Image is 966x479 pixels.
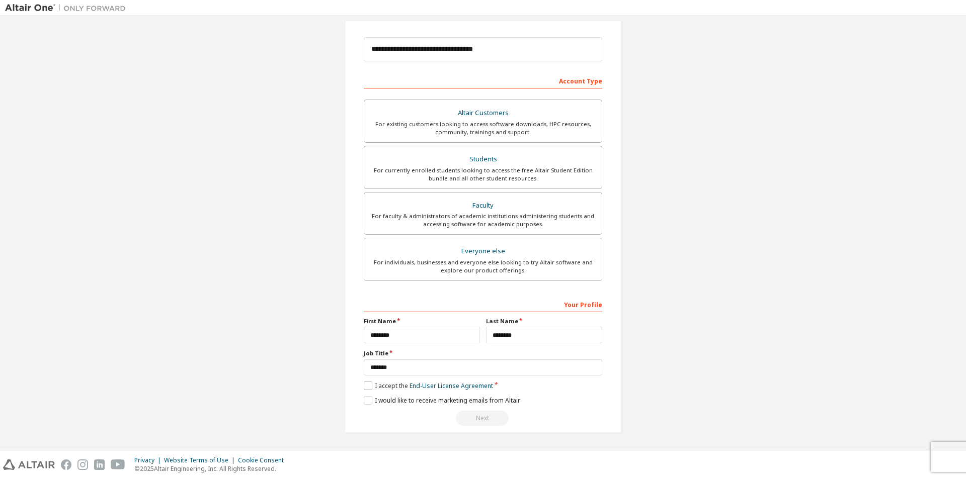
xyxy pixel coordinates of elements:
label: I accept the [364,381,493,390]
div: Altair Customers [370,106,596,120]
img: Altair One [5,3,131,13]
div: Account Type [364,72,602,88]
a: End-User License Agreement [410,381,493,390]
label: First Name [364,317,480,325]
img: linkedin.svg [94,459,105,470]
img: altair_logo.svg [3,459,55,470]
div: For faculty & administrators of academic institutions administering students and accessing softwa... [370,212,596,228]
img: instagram.svg [77,459,88,470]
img: facebook.svg [61,459,71,470]
div: Students [370,152,596,166]
label: I would like to receive marketing emails from Altair [364,396,520,405]
div: For existing customers looking to access software downloads, HPC resources, community, trainings ... [370,120,596,136]
div: Everyone else [370,244,596,258]
div: Cookie Consent [238,456,290,464]
div: Read and acccept EULA to continue [364,411,602,426]
div: Your Profile [364,296,602,312]
label: Last Name [486,317,602,325]
label: Job Title [364,349,602,357]
div: Privacy [134,456,164,464]
div: Faculty [370,199,596,213]
p: © 2025 Altair Engineering, Inc. All Rights Reserved. [134,464,290,473]
div: Website Terms of Use [164,456,238,464]
div: For individuals, businesses and everyone else looking to try Altair software and explore our prod... [370,258,596,274]
div: For currently enrolled students looking to access the free Altair Student Edition bundle and all ... [370,166,596,182]
img: youtube.svg [111,459,125,470]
